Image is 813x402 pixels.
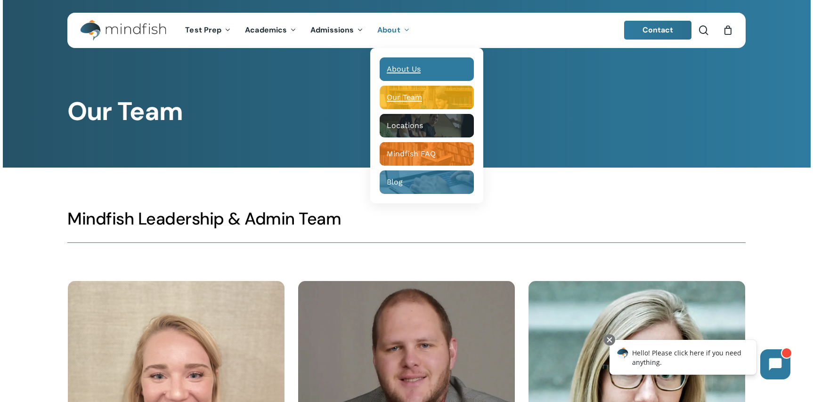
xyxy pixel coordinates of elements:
header: Main Menu [67,13,746,48]
span: Mindfish FAQ [387,149,436,158]
span: About [377,25,400,35]
a: Our Team [380,86,474,109]
h1: Our Team [67,96,745,127]
a: About [370,26,417,34]
span: Our Team [387,93,422,102]
iframe: Chatbot [600,332,800,389]
span: Contact [642,25,674,35]
nav: Main Menu [178,13,416,48]
a: Blog [380,170,474,194]
a: Contact [624,21,692,40]
a: Locations [380,114,474,137]
span: Blog [387,177,403,186]
span: Test Prep [185,25,221,35]
span: Locations [387,121,423,130]
span: About Us [387,64,421,73]
a: Test Prep [178,26,238,34]
a: Admissions [303,26,370,34]
span: Academics [245,25,287,35]
a: Academics [238,26,303,34]
span: Admissions [310,25,354,35]
a: About Us [380,57,474,81]
h3: Mindfish Leadership & Admin Team [67,208,745,230]
a: Cart [723,25,733,35]
a: Mindfish FAQ [380,142,474,166]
